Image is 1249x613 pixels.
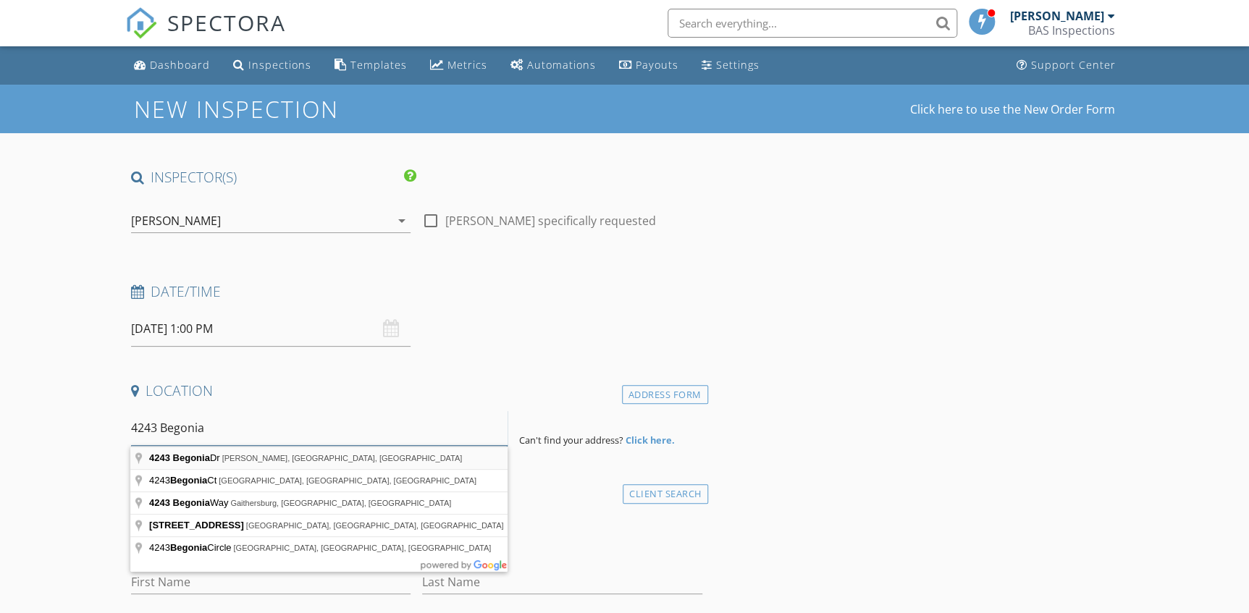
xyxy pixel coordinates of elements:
[505,52,602,79] a: Automations (Basic)
[1010,9,1104,23] div: [PERSON_NAME]
[125,7,157,39] img: The Best Home Inspection Software - Spectora
[233,544,491,552] span: [GEOGRAPHIC_DATA], [GEOGRAPHIC_DATA], [GEOGRAPHIC_DATA]
[131,214,221,227] div: [PERSON_NAME]
[227,52,317,79] a: Inspections
[170,475,207,486] span: Begonia
[1031,58,1116,72] div: Support Center
[447,58,487,72] div: Metrics
[424,52,493,79] a: Metrics
[636,58,678,72] div: Payouts
[519,434,623,447] span: Can't find your address?
[716,58,760,72] div: Settings
[626,434,675,447] strong: Click here.
[131,410,508,446] input: Address Search
[248,58,311,72] div: Inspections
[622,385,708,405] div: Address Form
[350,58,407,72] div: Templates
[131,381,702,400] h4: Location
[170,542,207,553] span: Begonia
[149,497,230,508] span: Way
[219,476,476,485] span: [GEOGRAPHIC_DATA], [GEOGRAPHIC_DATA], [GEOGRAPHIC_DATA]
[131,311,411,347] input: Select date
[149,475,219,486] span: 4243 Ct
[1028,23,1115,38] div: BAS Inspections
[131,282,702,301] h4: Date/Time
[149,452,222,463] span: Dr
[125,20,286,50] a: SPECTORA
[150,58,210,72] div: Dashboard
[1011,52,1122,79] a: Support Center
[393,212,411,229] i: arrow_drop_down
[149,452,170,463] span: 4243
[613,52,684,79] a: Payouts
[167,7,286,38] span: SPECTORA
[329,52,413,79] a: Templates
[222,454,463,462] span: [PERSON_NAME], [GEOGRAPHIC_DATA], [GEOGRAPHIC_DATA]
[149,542,233,553] span: 4243 Circle
[134,96,455,122] h1: New Inspection
[246,521,504,530] span: [GEOGRAPHIC_DATA], [GEOGRAPHIC_DATA], [GEOGRAPHIC_DATA]
[445,214,656,228] label: [PERSON_NAME] specifically requested
[230,499,451,507] span: Gaithersburg, [GEOGRAPHIC_DATA], [GEOGRAPHIC_DATA]
[128,52,216,79] a: Dashboard
[149,520,244,530] span: [STREET_ADDRESS]
[527,58,596,72] div: Automations
[149,497,210,508] span: 4243 Begonia
[173,452,210,463] span: Begonia
[131,168,417,187] h4: INSPECTOR(S)
[910,103,1115,115] a: Click here to use the New Order Form
[668,9,957,38] input: Search everything...
[696,52,765,79] a: Settings
[623,484,708,504] div: Client Search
